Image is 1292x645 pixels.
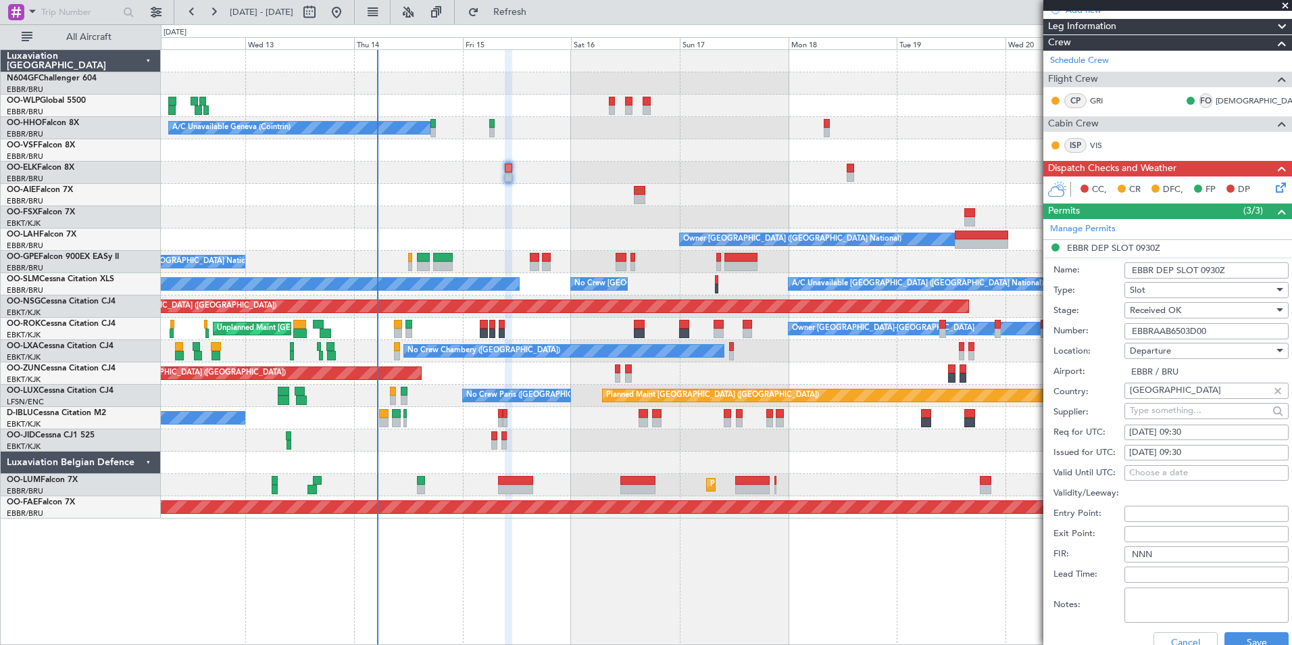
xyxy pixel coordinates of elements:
[1053,446,1124,460] label: Issued for UTC:
[7,441,41,452] a: EBKT/KJK
[7,186,36,194] span: OO-AIE
[7,419,41,429] a: EBKT/KJK
[1124,546,1289,563] input: NNN
[7,364,41,373] span: OO-ZUN
[574,274,801,294] div: No Crew [GEOGRAPHIC_DATA] ([GEOGRAPHIC_DATA] National)
[1053,325,1124,338] label: Number:
[172,118,291,138] div: A/C Unavailable Geneva (Cointrin)
[7,330,41,340] a: EBKT/KJK
[1130,345,1171,357] span: Departure
[1130,400,1268,421] input: Type something...
[1048,204,1080,219] span: Permits
[1053,365,1124,379] label: Airport:
[7,275,39,283] span: OO-SLM
[1053,568,1124,581] label: Lead Time:
[7,275,114,283] a: OO-SLMCessna Citation XLS
[7,253,39,261] span: OO-GPE
[1129,183,1141,197] span: CR
[1243,204,1263,218] span: (3/3)
[7,387,39,395] span: OO-LUX
[7,174,43,184] a: EBBR/BRU
[7,263,43,273] a: EBBR/BRU
[1129,467,1284,480] div: Choose a date
[64,363,286,383] div: Unplanned Maint [GEOGRAPHIC_DATA] ([GEOGRAPHIC_DATA])
[7,186,73,194] a: OO-AIEFalcon 7X
[1090,95,1120,107] a: GRI
[7,320,116,328] a: OO-ROKCessna Citation CJ4
[7,498,75,506] a: OO-FAEFalcon 7X
[792,318,974,339] div: Owner [GEOGRAPHIC_DATA]-[GEOGRAPHIC_DATA]
[789,37,897,49] div: Mon 18
[7,285,43,295] a: EBBR/BRU
[7,431,95,439] a: OO-JIDCessna CJ1 525
[1053,264,1124,277] label: Name:
[1053,345,1124,358] label: Location:
[137,37,246,49] div: Tue 12
[7,107,43,117] a: EBBR/BRU
[15,26,147,48] button: All Aircraft
[7,364,116,373] a: OO-ZUNCessna Citation CJ4
[571,37,680,49] div: Sat 16
[1130,284,1145,296] span: Slot
[7,253,119,261] a: OO-GPEFalcon 900EX EASy II
[7,486,43,496] a: EBBR/BRU
[1199,93,1212,108] div: FO
[1090,139,1120,151] a: VIS
[7,297,116,306] a: OO-NSGCessna Citation CJ4
[1053,598,1124,612] label: Notes:
[7,241,43,251] a: EBBR/BRU
[463,37,572,49] div: Fri 15
[466,385,600,406] div: No Crew Paris ([GEOGRAPHIC_DATA])
[1053,385,1124,399] label: Country:
[7,352,41,362] a: EBKT/KJK
[7,141,75,149] a: OO-VSFFalcon 8X
[1064,93,1087,108] div: CP
[1053,284,1124,297] label: Type:
[7,508,43,519] a: EBBR/BRU
[1130,380,1268,400] input: Type something...
[1048,19,1116,34] span: Leg Information
[7,342,39,350] span: OO-LXA
[1053,527,1124,541] label: Exit Point:
[7,231,76,239] a: OO-LAHFalcon 7X
[897,37,1005,49] div: Tue 19
[7,164,74,172] a: OO-ELKFalcon 8X
[606,385,819,406] div: Planned Maint [GEOGRAPHIC_DATA] ([GEOGRAPHIC_DATA])
[680,37,789,49] div: Sun 17
[1053,487,1124,500] label: Validity/Leeway:
[1053,548,1124,561] label: FIR:
[1129,426,1284,439] div: [DATE] 09:30
[1048,161,1176,176] span: Dispatch Checks and Weather
[7,129,43,139] a: EBBR/BRU
[7,208,38,216] span: OO-FSX
[792,274,1043,294] div: A/C Unavailable [GEOGRAPHIC_DATA] ([GEOGRAPHIC_DATA] National)
[7,208,75,216] a: OO-FSXFalcon 7X
[7,397,44,407] a: LFSN/ENC
[7,308,41,318] a: EBKT/KJK
[1053,406,1124,419] label: Supplier:
[7,409,33,417] span: D-IBLU
[1005,37,1114,49] div: Wed 20
[7,498,38,506] span: OO-FAE
[7,141,38,149] span: OO-VSF
[1129,446,1284,460] div: [DATE] 09:30
[1048,116,1099,132] span: Cabin Crew
[7,409,106,417] a: D-IBLUCessna Citation M2
[1053,304,1124,318] label: Stage:
[7,74,39,82] span: N604GF
[710,475,955,495] div: Planned Maint [GEOGRAPHIC_DATA] ([GEOGRAPHIC_DATA] National)
[64,296,276,316] div: Planned Maint [GEOGRAPHIC_DATA] ([GEOGRAPHIC_DATA])
[1163,183,1183,197] span: DFC,
[7,342,114,350] a: OO-LXACessna Citation CJ4
[1053,507,1124,521] label: Entry Point:
[7,320,41,328] span: OO-ROK
[1206,183,1216,197] span: FP
[1048,72,1098,87] span: Flight Crew
[41,2,119,22] input: Trip Number
[462,1,543,23] button: Refresh
[7,218,41,229] a: EBKT/KJK
[683,229,901,249] div: Owner [GEOGRAPHIC_DATA] ([GEOGRAPHIC_DATA] National)
[7,119,42,127] span: OO-HHO
[1238,183,1250,197] span: DP
[217,318,435,339] div: Unplanned Maint [GEOGRAPHIC_DATA]-[GEOGRAPHIC_DATA]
